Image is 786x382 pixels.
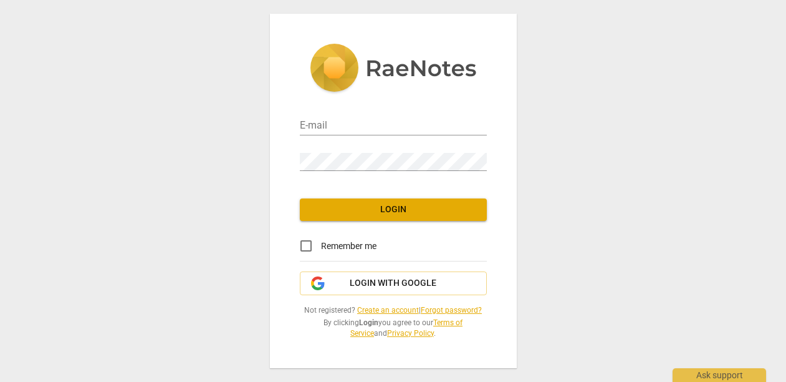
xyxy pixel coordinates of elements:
button: Login [300,198,487,221]
button: Login with Google [300,272,487,295]
div: Ask support [673,368,766,382]
span: By clicking you agree to our and . [300,318,487,338]
a: Forgot password? [421,306,482,315]
a: Create an account [357,306,419,315]
span: Login [310,203,477,216]
img: 5ac2273c67554f335776073100b6d88f.svg [310,44,477,95]
a: Privacy Policy [387,329,434,338]
span: Remember me [321,240,376,253]
a: Terms of Service [350,318,462,338]
b: Login [359,318,378,327]
span: Not registered? | [300,305,487,316]
span: Login with Google [350,277,436,290]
